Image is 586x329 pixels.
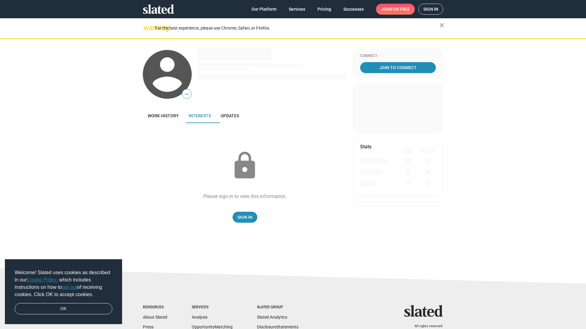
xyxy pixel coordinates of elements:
span: Pricing [317,4,331,15]
a: Joinfor free [376,4,415,15]
span: Services [289,4,305,15]
span: Interests [189,113,211,118]
div: Resources [143,305,167,310]
a: Interests [184,108,216,123]
a: Analysis [192,315,208,320]
div: For the best experience, please use Chrome, Safari, or Firefox. [155,24,440,32]
a: Cookie Policy [27,277,56,282]
span: Welcome! Slated uses cookies as described in our , which includes instructions on how to of recei... [15,269,112,298]
span: for free [391,4,410,15]
span: Sign In [237,212,252,223]
span: Updates [221,113,239,118]
div: cookieconsent [5,259,122,324]
a: Sign in [418,4,443,15]
a: Slated Analytics [257,315,287,320]
a: Services [284,4,310,15]
span: Join [381,4,410,15]
a: Join To Connect [360,62,436,73]
span: Successes [343,4,364,15]
a: Pricing [313,4,336,15]
div: Please sign in to view this information. [203,193,287,200]
span: Work history [148,113,179,118]
a: dismiss cookie message [15,303,112,315]
a: Our Platform [247,4,281,15]
a: Updates [216,108,244,123]
span: — [182,90,191,98]
span: Our Platform [251,4,277,15]
a: Sign In [233,212,257,223]
div: Services [192,305,233,310]
span: Join To Connect [361,62,435,73]
a: About Slated [143,315,167,320]
div: Connect [360,54,436,58]
mat-icon: close [438,22,446,29]
mat-icon: lock [230,150,260,181]
span: Sign in [423,4,438,14]
div: Slated Group [257,305,298,310]
a: Work history [143,108,184,123]
a: Successes [338,4,369,15]
a: opt-out [62,285,77,290]
mat-card-title: Stats [360,143,371,150]
mat-icon: warning [143,24,151,31]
